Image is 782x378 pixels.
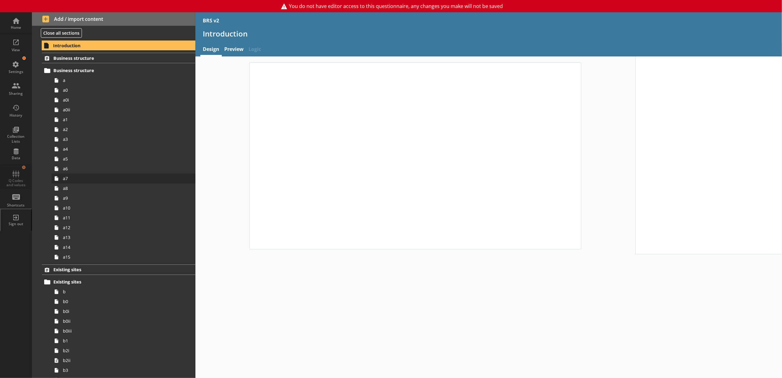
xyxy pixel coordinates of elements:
div: History [5,113,27,118]
span: a0i [63,97,168,103]
span: b0iii [63,328,168,334]
span: Introduction [53,43,165,48]
span: a14 [63,244,168,250]
button: Add / import content [32,12,195,26]
a: a2 [52,125,195,134]
a: a3 [52,134,195,144]
a: b2i [52,346,195,356]
span: a0ii [63,107,168,113]
a: b0 [52,297,195,307]
span: Existing sites [53,267,165,272]
span: a6 [63,166,168,172]
span: a5 [63,156,168,162]
a: Preview [222,43,246,56]
a: a6 [52,164,195,174]
a: a14 [52,242,195,252]
span: Business structure [53,67,165,73]
a: a9 [52,193,195,203]
a: a0i [52,95,195,105]
a: a4 [52,144,195,154]
span: a8 [63,185,168,191]
span: a1 [63,117,168,122]
div: View [5,48,27,52]
div: Sharing [5,91,27,96]
span: b1 [63,338,168,344]
span: a15 [63,254,168,260]
span: Logic [246,43,264,56]
a: Introduction [42,40,195,50]
a: b [52,287,195,297]
a: b0ii [52,316,195,326]
div: Settings [5,69,27,74]
button: Close all sections [41,28,82,38]
a: Business structure [42,53,195,63]
span: a10 [63,205,168,211]
a: a7 [52,174,195,183]
div: Home [5,25,27,30]
a: a0 [52,85,195,95]
div: Collection Lists [5,134,27,144]
a: a0ii [52,105,195,115]
a: b0i [52,307,195,316]
span: a11 [63,215,168,221]
a: a1 [52,115,195,125]
a: Design [200,43,222,56]
a: a13 [52,233,195,242]
a: a15 [52,252,195,262]
span: b3 [63,367,168,373]
a: Business structure [42,66,195,75]
a: a [52,75,195,85]
span: a12 [63,225,168,230]
a: Existing sites [42,277,195,287]
span: a9 [63,195,168,201]
span: Existing sites [53,279,165,285]
span: b [63,289,168,295]
span: a4 [63,146,168,152]
div: BRS v2 [203,17,219,24]
span: a3 [63,136,168,142]
a: a12 [52,223,195,233]
li: Business structureaa0a0ia0iia1a2a3a4a5a6a7a8a9a10a11a12a13a14a15 [45,66,196,262]
a: a11 [52,213,195,223]
span: b2ii [63,357,168,363]
span: b2i [63,348,168,353]
h1: Introduction [203,29,775,38]
span: a7 [63,175,168,181]
span: a13 [63,234,168,240]
li: Business structureBusiness structureaa0a0ia0iia1a2a3a4a5a6a7a8a9a10a11a12a13a14a15 [32,53,195,262]
div: Data [5,156,27,160]
span: a0 [63,87,168,93]
div: Shortcuts [5,203,27,208]
span: a [63,77,168,83]
a: b0iii [52,326,195,336]
a: a8 [52,183,195,193]
span: b0 [63,299,168,304]
a: b1 [52,336,195,346]
a: a5 [52,154,195,164]
span: Business structure [53,55,165,61]
a: b2ii [52,356,195,365]
a: b3 [52,365,195,375]
a: a10 [52,203,195,213]
span: a2 [63,126,168,132]
span: b0ii [63,318,168,324]
span: b0i [63,308,168,314]
span: Add / import content [42,16,185,22]
a: Existing sites [42,264,195,275]
div: Sign out [5,222,27,226]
